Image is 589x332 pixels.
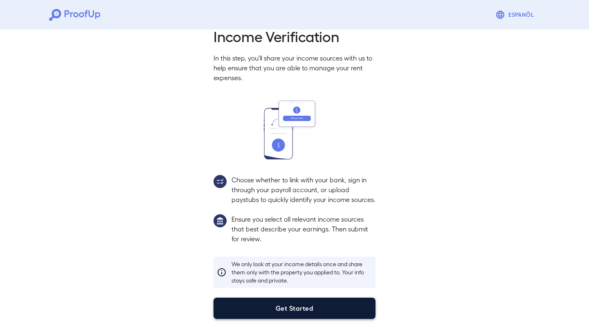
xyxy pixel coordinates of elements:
img: transfer_money.svg [264,101,325,159]
p: Ensure you select all relevant income sources that best describe your earnings. Then submit for r... [232,214,375,244]
button: Espanõl [492,7,540,23]
button: Get Started [214,298,375,319]
p: Choose whether to link with your bank, sign in through your payroll account, or upload paystubs t... [232,175,375,204]
h2: Income Verification [214,27,375,45]
img: group2.svg [214,175,227,188]
p: We only look at your income details once and share them only with the property you applied to. Yo... [232,260,372,285]
img: group1.svg [214,214,227,227]
p: In this step, you'll share your income sources with us to help ensure that you are able to manage... [214,53,375,83]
